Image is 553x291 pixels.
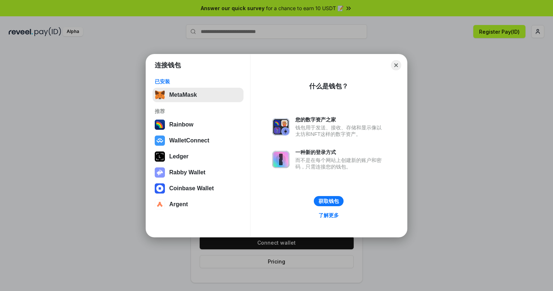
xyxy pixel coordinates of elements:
div: 推荐 [155,108,241,115]
h1: 连接钱包 [155,61,181,70]
div: WalletConnect [169,137,209,144]
img: svg+xml,%3Csvg%20width%3D%2228%22%20height%3D%2228%22%20viewBox%3D%220%200%2028%2028%22%20fill%3D... [155,136,165,146]
img: svg+xml,%3Csvg%20xmlns%3D%22http%3A%2F%2Fwww.w3.org%2F2000%2Fsvg%22%20fill%3D%22none%22%20viewBox... [272,151,290,168]
div: 什么是钱包？ [309,82,348,91]
button: 获取钱包 [314,196,344,206]
img: svg+xml,%3Csvg%20xmlns%3D%22http%3A%2F%2Fwww.w3.org%2F2000%2Fsvg%22%20width%3D%2228%22%20height%3... [155,151,165,162]
img: svg+xml,%3Csvg%20width%3D%2228%22%20height%3D%2228%22%20viewBox%3D%220%200%2028%2028%22%20fill%3D... [155,199,165,209]
img: svg+xml,%3Csvg%20xmlns%3D%22http%3A%2F%2Fwww.w3.org%2F2000%2Fsvg%22%20fill%3D%22none%22%20viewBox... [272,118,290,136]
div: 而不是在每个网站上创建新的账户和密码，只需连接您的钱包。 [295,157,385,170]
div: Coinbase Wallet [169,185,214,192]
div: Ledger [169,153,188,160]
button: Argent [153,197,244,212]
button: Ledger [153,149,244,164]
button: Rabby Wallet [153,165,244,180]
div: 您的数字资产之家 [295,116,385,123]
div: Argent [169,201,188,208]
div: 获取钱包 [319,198,339,204]
button: WalletConnect [153,133,244,148]
div: 钱包用于发送、接收、存储和显示像以太坊和NFT这样的数字资产。 [295,124,385,137]
button: MetaMask [153,88,244,102]
img: svg+xml,%3Csvg%20width%3D%2228%22%20height%3D%2228%22%20viewBox%3D%220%200%2028%2028%22%20fill%3D... [155,183,165,194]
a: 了解更多 [314,211,343,220]
div: Rabby Wallet [169,169,205,176]
button: Coinbase Wallet [153,181,244,196]
button: Close [391,60,401,70]
div: MetaMask [169,92,197,98]
img: svg+xml,%3Csvg%20width%3D%22120%22%20height%3D%22120%22%20viewBox%3D%220%200%20120%20120%22%20fil... [155,120,165,130]
button: Rainbow [153,117,244,132]
div: 一种新的登录方式 [295,149,385,155]
div: 了解更多 [319,212,339,219]
img: svg+xml,%3Csvg%20xmlns%3D%22http%3A%2F%2Fwww.w3.org%2F2000%2Fsvg%22%20fill%3D%22none%22%20viewBox... [155,167,165,178]
div: 已安装 [155,78,241,85]
div: Rainbow [169,121,194,128]
img: svg+xml,%3Csvg%20fill%3D%22none%22%20height%3D%2233%22%20viewBox%3D%220%200%2035%2033%22%20width%... [155,90,165,100]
